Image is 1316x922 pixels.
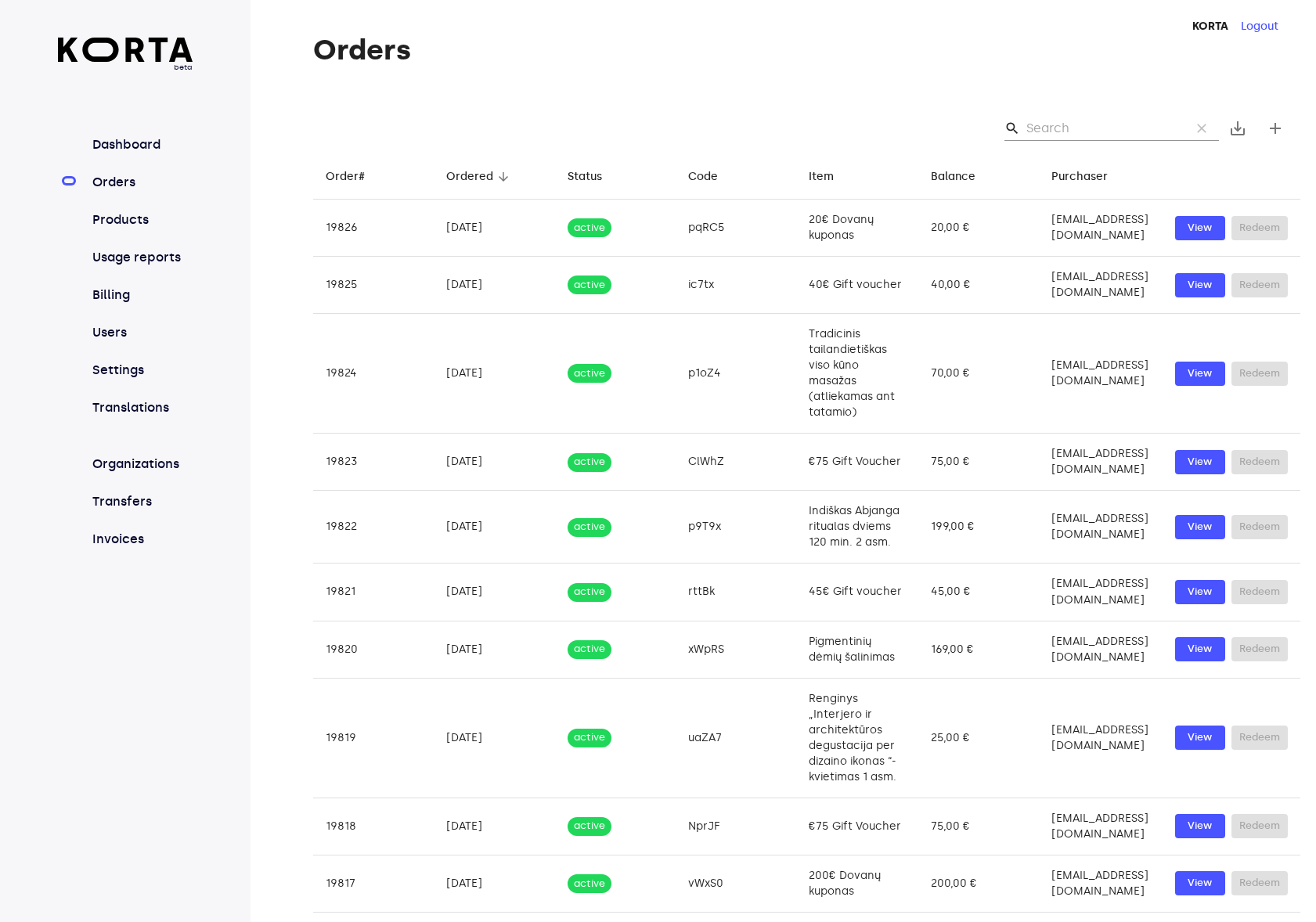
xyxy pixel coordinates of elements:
[89,323,193,342] a: Users
[796,678,918,798] td: Renginys „Interjero ir architektūros degustacija per dizaino ikonas “- kvietimas 1 asm.
[568,730,611,745] span: active
[1175,871,1225,895] button: View
[434,314,555,434] td: [DATE]
[676,434,796,491] td: ClWhZ
[568,585,611,600] span: active
[1228,119,1247,138] span: save_alt
[1183,453,1217,471] span: View
[313,434,434,491] td: 19823
[89,492,193,511] a: Transfers
[1039,257,1163,314] td: [EMAIL_ADDRESS][DOMAIN_NAME]
[796,257,918,314] td: 40€ Gift voucher
[1183,365,1217,383] span: View
[1175,362,1225,386] button: View
[918,434,1040,491] td: 75,00 €
[89,530,193,549] a: Invoices
[676,621,796,678] td: xWpRS
[1175,637,1225,661] a: View
[796,434,918,491] td: €75 Gift Voucher
[1241,19,1278,34] button: Logout
[89,398,193,417] a: Translations
[434,855,555,912] td: [DATE]
[568,221,611,236] span: active
[1175,814,1225,838] button: View
[1183,729,1217,747] span: View
[931,167,996,186] span: Balance
[434,491,555,564] td: [DATE]
[1039,855,1163,912] td: [EMAIL_ADDRESS][DOMAIN_NAME]
[1175,273,1225,297] button: View
[918,798,1040,855] td: 75,00 €
[568,167,602,186] div: Status
[89,173,193,192] a: Orders
[313,621,434,678] td: 19820
[1183,219,1217,237] span: View
[688,167,738,186] span: Code
[1026,116,1178,141] input: Search
[918,564,1040,621] td: 45,00 €
[918,678,1040,798] td: 25,00 €
[568,366,611,381] span: active
[1183,276,1217,294] span: View
[313,257,434,314] td: 19825
[1175,726,1225,750] button: View
[1183,817,1217,835] span: View
[89,135,193,154] a: Dashboard
[796,621,918,678] td: Pigmentinių dėmių šalinimas
[1175,515,1225,539] button: View
[796,564,918,621] td: 45€ Gift voucher
[1039,200,1163,257] td: [EMAIL_ADDRESS][DOMAIN_NAME]
[568,520,611,535] span: active
[313,491,434,564] td: 19822
[918,621,1040,678] td: 169,00 €
[326,167,365,186] div: Order#
[1175,580,1225,604] button: View
[1183,518,1217,536] span: View
[326,167,385,186] span: Order#
[58,62,193,73] span: beta
[89,248,193,267] a: Usage reports
[434,200,555,257] td: [DATE]
[1183,874,1217,892] span: View
[568,167,622,186] span: Status
[918,257,1040,314] td: 40,00 €
[434,621,555,678] td: [DATE]
[931,167,975,186] div: Balance
[918,200,1040,257] td: 20,00 €
[568,455,611,470] span: active
[496,170,510,184] span: arrow_downward
[796,855,918,912] td: 200€ Dovanų kuponas
[1175,450,1225,474] a: View
[676,314,796,434] td: p1oZ4
[809,167,854,186] span: Item
[313,564,434,621] td: 19821
[313,314,434,434] td: 19824
[434,434,555,491] td: [DATE]
[434,564,555,621] td: [DATE]
[1175,216,1225,240] button: View
[1183,640,1217,658] span: View
[809,167,834,186] div: Item
[313,855,434,912] td: 19817
[1266,119,1285,138] span: add
[1051,167,1108,186] div: Purchaser
[1039,621,1163,678] td: [EMAIL_ADDRESS][DOMAIN_NAME]
[1051,167,1128,186] span: Purchaser
[1039,564,1163,621] td: [EMAIL_ADDRESS][DOMAIN_NAME]
[89,361,193,380] a: Settings
[446,167,493,186] div: Ordered
[434,257,555,314] td: [DATE]
[89,286,193,304] a: Billing
[434,798,555,855] td: [DATE]
[918,855,1040,912] td: 200,00 €
[89,455,193,474] a: Organizations
[676,491,796,564] td: p9T9x
[1039,491,1163,564] td: [EMAIL_ADDRESS][DOMAIN_NAME]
